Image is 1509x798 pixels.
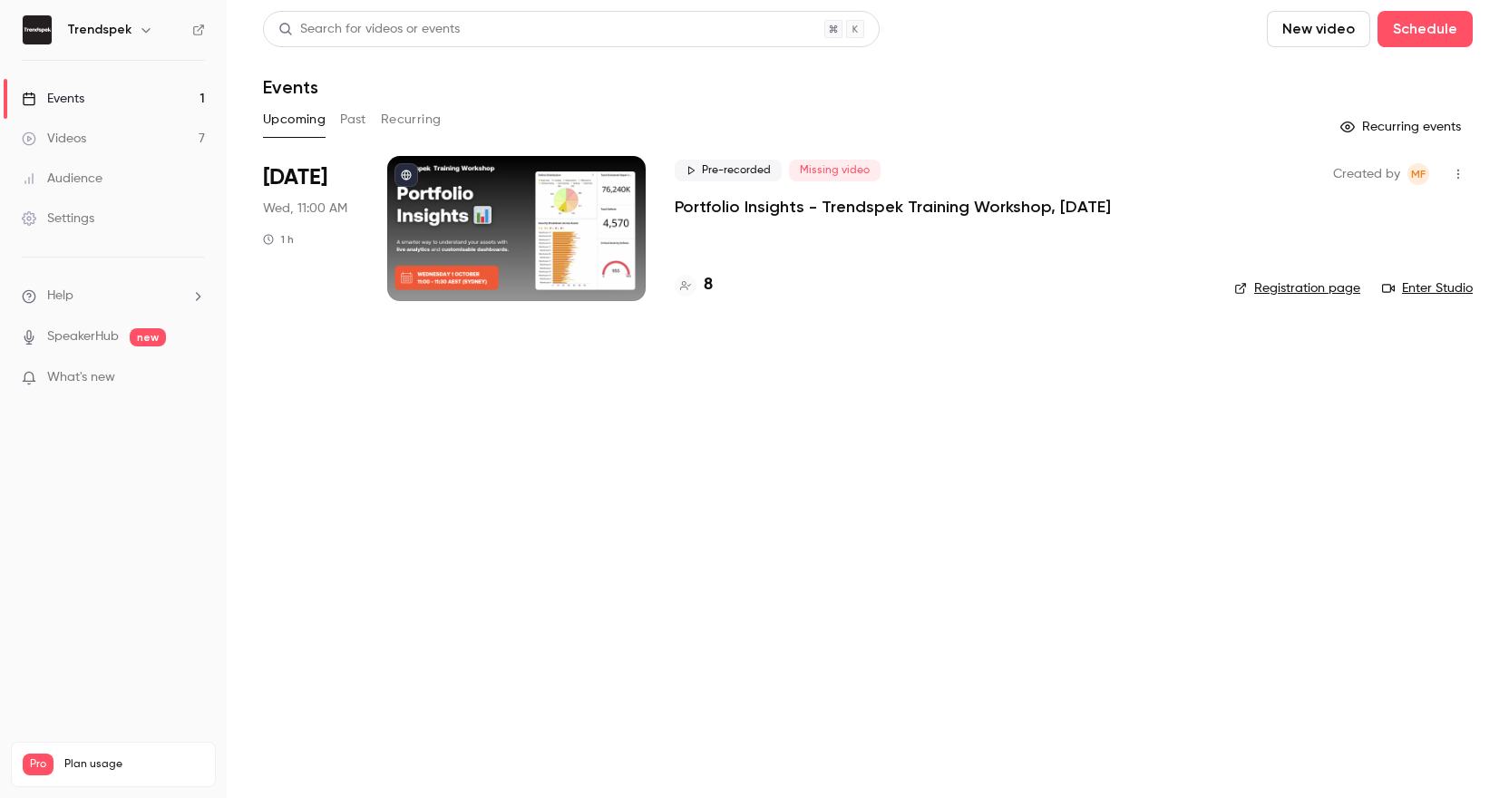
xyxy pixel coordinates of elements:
img: Trendspek [23,15,52,44]
a: SpeakerHub [47,327,119,346]
button: Schedule [1378,11,1473,47]
span: Pro [23,754,54,775]
a: 8 [675,273,713,297]
span: Created by [1333,163,1400,185]
div: Videos [22,130,86,148]
div: Settings [22,209,94,228]
div: Oct 1 Wed, 11:00 AM (Australia/Sydney) [263,156,358,301]
span: MF [1411,163,1426,185]
button: Upcoming [263,105,326,134]
div: Events [22,90,84,108]
button: Past [340,105,366,134]
button: New video [1267,11,1370,47]
span: Pre-recorded [675,160,782,181]
span: Miranda Freeman [1407,163,1429,185]
div: Search for videos or events [278,20,460,39]
a: Registration page [1234,279,1360,297]
a: Portfolio Insights - Trendspek Training Workshop, [DATE] [675,196,1111,218]
button: Recurring events [1332,112,1473,141]
li: help-dropdown-opener [22,287,205,306]
span: What's new [47,368,115,387]
h4: 8 [704,273,713,297]
div: Audience [22,170,102,188]
h1: Events [263,76,318,98]
span: new [130,328,166,346]
iframe: Noticeable Trigger [183,370,205,386]
div: 1 h [263,232,294,247]
a: Enter Studio [1382,279,1473,297]
span: Missing video [789,160,881,181]
span: Plan usage [64,757,204,772]
button: Recurring [381,105,442,134]
span: [DATE] [263,163,327,192]
span: Help [47,287,73,306]
span: Wed, 11:00 AM [263,199,347,218]
h6: Trendspek [67,21,131,39]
